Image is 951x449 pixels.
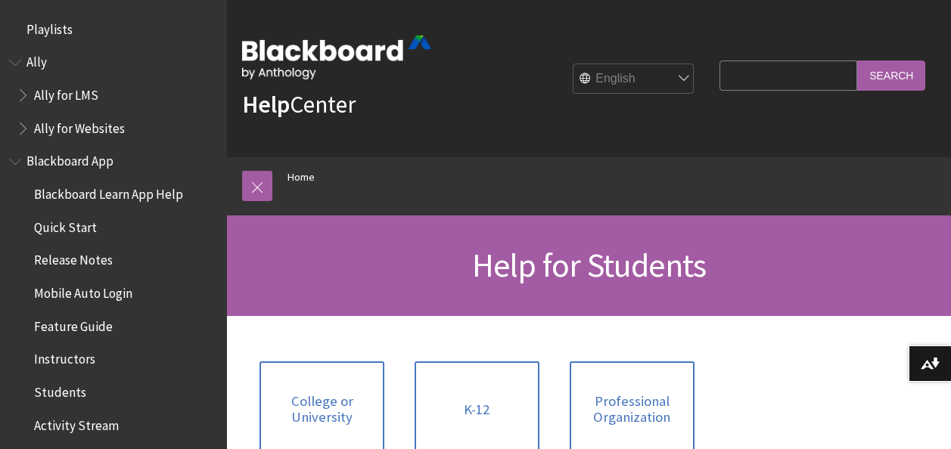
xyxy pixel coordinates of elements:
span: Students [34,379,86,400]
span: K-12 [464,401,489,418]
strong: Help [242,89,290,119]
span: Professional Organization [579,393,685,426]
span: Ally for Websites [34,116,125,136]
span: Mobile Auto Login [34,280,132,301]
span: Feature Guide [34,314,113,334]
span: Help for Students [472,244,706,286]
span: Instructors [34,347,95,367]
span: College or University [269,393,375,426]
span: Ally [26,50,47,70]
span: Ally for LMS [34,82,98,103]
img: Blackboard by Anthology [242,36,431,79]
span: Quick Start [34,215,97,235]
select: Site Language Selector [573,64,695,94]
span: Blackboard App [26,149,113,169]
span: Activity Stream [34,413,119,433]
span: Playlists [26,17,73,37]
nav: Book outline for Playlists [9,17,218,42]
a: HelpCenter [242,89,356,119]
a: Home [287,168,315,187]
span: Release Notes [34,248,113,268]
input: Search [857,60,925,90]
span: Blackboard Learn App Help [34,181,183,202]
nav: Book outline for Anthology Ally Help [9,50,218,141]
